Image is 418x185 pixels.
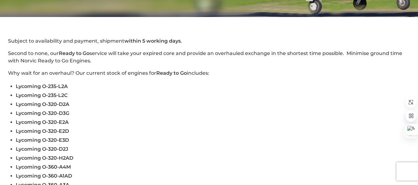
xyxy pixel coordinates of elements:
[8,37,410,45] p: Subject to availability and payment, shipment .
[16,119,69,125] span: Lycoming O-320-E2A
[16,173,72,179] span: Lycoming O-360-A1AD
[8,69,410,77] p: Why wait for an overhaul? Our current stock of engines for includes:
[124,38,181,44] strong: within 5 working days
[16,101,69,107] span: Lycoming O-320-D2A
[16,164,71,170] span: Lycoming O-360-A4M
[16,137,69,143] span: Lycoming O-320-E3D
[16,128,69,134] span: Lycoming O-320-E2D
[16,92,68,98] span: Lycoming O-235-L2C
[16,83,68,89] span: Lycoming O-235-L2A
[16,110,69,116] span: Lycoming O-320-D3G
[16,146,68,152] span: Lycoming O-320-D2J
[16,155,73,161] span: Lycoming O-320-H2AD
[156,70,187,76] strong: Ready to Go
[59,50,89,56] strong: Ready to Go
[8,50,410,65] p: Second to none, our service will take your expired core and provide an overhauled exchange in the...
